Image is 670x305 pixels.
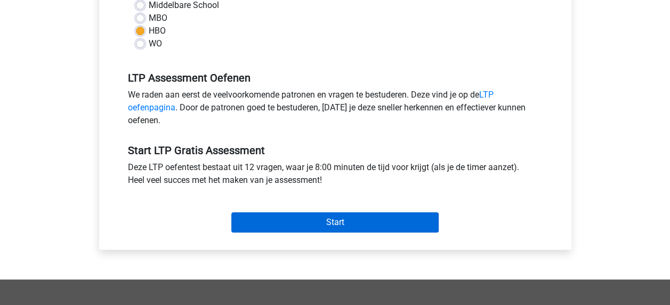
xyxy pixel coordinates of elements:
h5: Start LTP Gratis Assessment [128,144,543,157]
div: Deze LTP oefentest bestaat uit 12 vragen, waar je 8:00 minuten de tijd voor krijgt (als je de tim... [120,161,551,191]
div: We raden aan eerst de veelvoorkomende patronen en vragen te bestuderen. Deze vind je op de . Door... [120,89,551,131]
label: MBO [149,12,167,25]
h5: LTP Assessment Oefenen [128,71,543,84]
label: HBO [149,25,166,37]
input: Start [231,212,439,232]
label: WO [149,37,162,50]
